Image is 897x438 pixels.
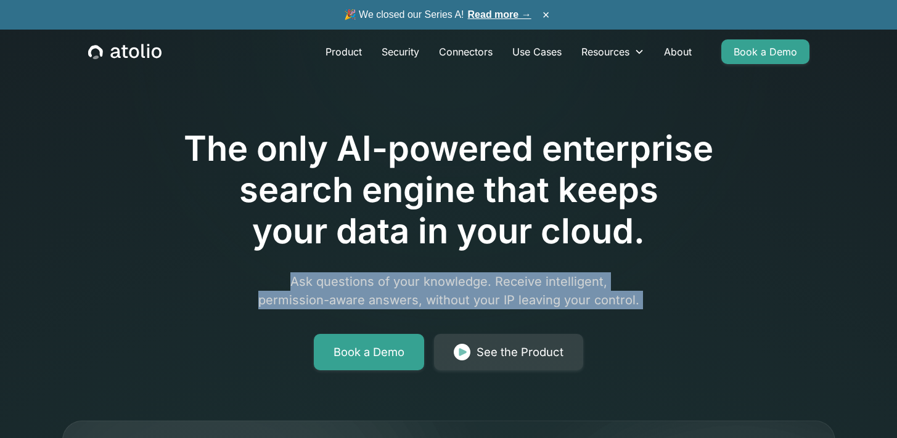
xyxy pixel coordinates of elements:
span: 🎉 We closed our Series A! [344,7,531,22]
h1: The only AI-powered enterprise search engine that keeps your data in your cloud. [133,128,764,253]
a: About [654,39,702,64]
div: Resources [571,39,654,64]
a: Book a Demo [314,334,424,371]
a: Security [372,39,429,64]
a: Read more → [468,9,531,20]
a: Product [316,39,372,64]
div: See the Product [477,344,563,361]
a: See the Product [434,334,583,371]
a: Connectors [429,39,502,64]
p: Ask questions of your knowledge. Receive intelligent, permission-aware answers, without your IP l... [212,272,686,309]
iframe: Chat Widget [835,379,897,438]
div: Resources [581,44,629,59]
a: home [88,44,162,60]
button: × [539,8,554,22]
a: Use Cases [502,39,571,64]
a: Book a Demo [721,39,809,64]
